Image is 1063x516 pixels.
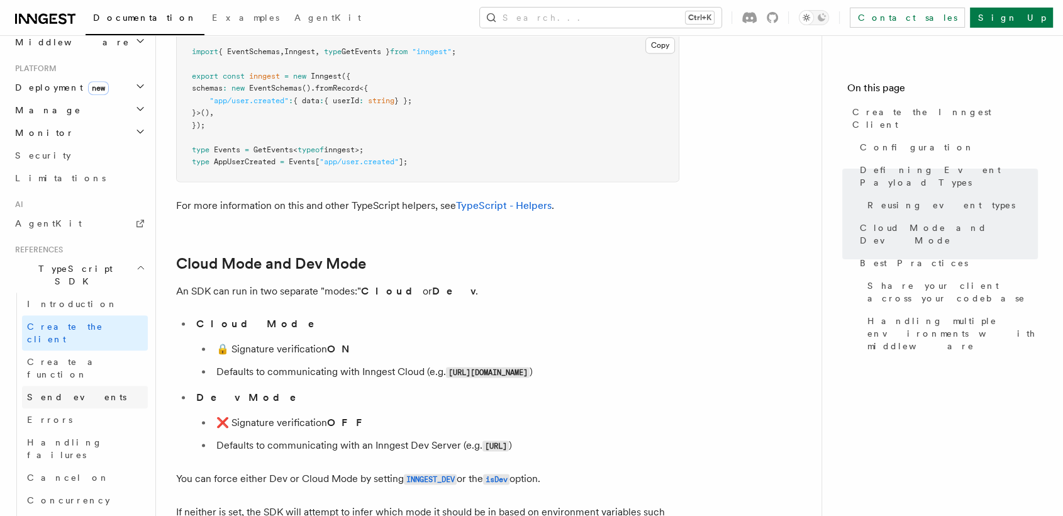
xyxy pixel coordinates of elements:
[289,157,315,166] span: Events
[855,252,1038,274] a: Best Practices
[27,322,103,344] span: Create the client
[324,96,359,105] span: { userId
[192,145,209,154] span: type
[27,437,103,460] span: Handling failures
[192,157,209,166] span: type
[176,197,679,215] p: For more information on this and other TypeScript helpers, see .
[192,108,209,117] span: }>()
[315,157,320,166] span: [
[10,212,148,235] a: AgentKit
[209,96,289,105] span: "app/user.created"
[311,72,342,81] span: Inngest
[249,84,302,93] span: EventSchemas
[359,84,368,93] span: <{
[214,145,240,154] span: Events
[176,255,366,272] a: Cloud Mode and Dev Mode
[342,72,350,81] span: ({
[204,4,287,34] a: Examples
[315,47,320,56] span: ,
[213,414,679,432] li: ❌ Signature verification
[293,96,320,105] span: { data
[214,157,275,166] span: AppUserCreated
[10,126,74,139] span: Monitor
[860,141,974,154] span: Configuration
[860,257,968,269] span: Best Practices
[10,31,148,53] button: Middleware
[862,194,1038,216] a: Reusing event types
[483,473,509,485] a: isDev
[10,81,109,94] span: Deployment
[15,150,71,160] span: Security
[22,351,148,386] a: Create a function
[284,47,315,56] span: Inngest
[860,222,1038,247] span: Cloud Mode and Dev Mode
[10,36,130,48] span: Middleware
[855,159,1038,194] a: Defining Event Payload Types
[432,285,476,297] strong: Dev
[320,157,399,166] span: "app/user.created"
[10,199,23,210] span: AI
[847,81,1038,101] h4: On this page
[867,315,1038,352] span: Handling multiple environments with middleware
[867,279,1038,305] span: Share your client across your codebase
[852,106,1038,131] span: Create the Inngest Client
[480,8,721,28] button: Search...Ctrl+K
[482,440,509,451] code: [URL]
[10,144,148,167] a: Security
[404,473,457,485] a: INNGEST_DEV
[93,13,197,23] span: Documentation
[10,245,63,255] span: References
[311,84,359,93] span: .fromRecord
[324,145,364,154] span: inngest>;
[253,145,293,154] span: GetEvents
[293,72,306,81] span: new
[289,96,293,105] span: :
[10,121,148,144] button: Monitor
[645,37,675,53] button: Copy
[399,157,408,166] span: ];
[192,47,218,56] span: import
[446,367,530,378] code: [URL][DOMAIN_NAME]
[862,274,1038,310] a: Share your client across your codebase
[22,408,148,431] a: Errors
[10,167,148,189] a: Limitations
[390,47,408,56] span: from
[456,199,552,211] a: TypeScript - Helpers
[209,108,214,117] span: ,
[320,96,324,105] span: :
[10,99,148,121] button: Manage
[327,343,356,355] strong: ON
[223,72,245,81] span: const
[284,72,289,81] span: =
[970,8,1053,28] a: Sign Up
[327,417,370,429] strong: OFF
[10,257,148,293] button: TypeScript SDK
[10,64,57,74] span: Platform
[223,84,227,93] span: :
[245,145,249,154] span: =
[10,104,81,116] span: Manage
[88,81,109,95] span: new
[298,145,324,154] span: typeof
[27,299,118,309] span: Introduction
[280,157,284,166] span: =
[15,218,82,228] span: AgentKit
[287,4,369,34] a: AgentKit
[176,470,679,488] p: You can force either Dev or Cloud Mode by setting or the option.
[10,262,136,288] span: TypeScript SDK
[27,357,102,379] span: Create a function
[452,47,456,56] span: ;
[847,101,1038,136] a: Create the Inngest Client
[22,315,148,351] a: Create the client
[850,8,965,28] a: Contact sales
[213,340,679,358] li: 🔒 Signature verification
[231,84,245,93] span: new
[213,363,679,381] li: Defaults to communicating with Inngest Cloud (e.g. )
[686,11,714,24] kbd: Ctrl+K
[368,96,394,105] span: string
[192,121,205,130] span: });
[294,13,361,23] span: AgentKit
[27,392,126,402] span: Send events
[799,10,829,25] button: Toggle dark mode
[359,96,364,105] span: :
